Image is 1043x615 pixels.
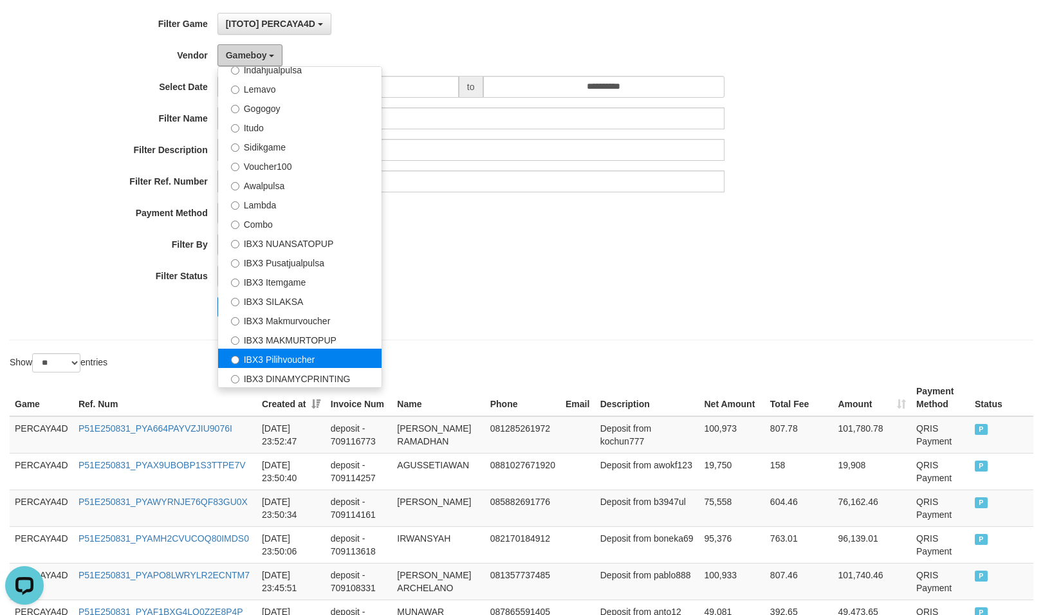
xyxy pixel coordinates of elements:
[975,424,988,435] span: PAID
[595,416,699,454] td: Deposit from kochun777
[765,416,833,454] td: 807.78
[231,317,239,326] input: IBX3 Makmurvoucher
[833,526,912,563] td: 96,139.01
[911,453,970,490] td: QRIS Payment
[392,416,485,454] td: [PERSON_NAME] RAMADHAN
[975,497,988,508] span: PAID
[32,353,80,372] select: Showentries
[218,291,382,310] label: IBX3 SILAKSA
[560,380,595,416] th: Email
[326,490,392,526] td: deposit - 709114161
[218,368,382,387] label: IBX3 DINAMYCPRINTING
[485,380,560,416] th: Phone
[699,563,764,600] td: 100,933
[833,490,912,526] td: 76,162.46
[257,453,326,490] td: [DATE] 23:50:40
[699,490,764,526] td: 75,558
[765,380,833,416] th: Total Fee
[10,526,73,563] td: PERCAYA4D
[218,175,382,194] label: Awalpulsa
[231,143,239,152] input: Sidikgame
[231,163,239,171] input: Voucher100
[326,416,392,454] td: deposit - 709116773
[218,252,382,271] label: IBX3 Pusatjualpulsa
[975,534,988,545] span: PAID
[326,526,392,563] td: deposit - 709113618
[231,86,239,94] input: Lemavo
[218,117,382,136] label: Itudo
[911,380,970,416] th: Payment Method
[78,460,246,470] a: P51E250831_PYAX9UBOBP1S3TTPE7V
[485,416,560,454] td: 081285261972
[257,380,326,416] th: Created at: activate to sort column ascending
[257,526,326,563] td: [DATE] 23:50:06
[226,50,267,60] span: Gameboy
[595,563,699,600] td: Deposit from pablo888
[10,490,73,526] td: PERCAYA4D
[10,453,73,490] td: PERCAYA4D
[970,380,1033,416] th: Status
[218,194,382,214] label: Lambda
[218,349,382,368] label: IBX3 Pilihvoucher
[833,453,912,490] td: 19,908
[218,98,382,117] label: Gogogoy
[392,526,485,563] td: IRWANSYAH
[10,353,107,372] label: Show entries
[485,453,560,490] td: 0881027671920
[392,453,485,490] td: AGUSSETIAWAN
[326,380,392,416] th: Invoice Num
[485,526,560,563] td: 082170184912
[911,563,970,600] td: QRIS Payment
[231,124,239,133] input: Itudo
[765,453,833,490] td: 158
[5,5,44,44] button: Open LiveChat chat widget
[218,214,382,233] label: Combo
[218,329,382,349] label: IBX3 MAKMURTOPUP
[257,416,326,454] td: [DATE] 23:52:47
[231,356,239,364] input: IBX3 Pilihvoucher
[231,336,239,345] input: IBX3 MAKMURTOPUP
[392,490,485,526] td: [PERSON_NAME]
[218,136,382,156] label: Sidikgame
[975,571,988,582] span: PAID
[765,526,833,563] td: 763.01
[217,13,331,35] button: [ITOTO] PERCAYA4D
[485,563,560,600] td: 081357737485
[231,375,239,383] input: IBX3 DINAMYCPRINTING
[595,490,699,526] td: Deposit from b3947ul
[78,570,250,580] a: P51E250831_PYAPO8LWRYLR2ECNTM7
[218,310,382,329] label: IBX3 Makmurvoucher
[595,453,699,490] td: Deposit from awokf123
[699,453,764,490] td: 19,750
[231,221,239,229] input: Combo
[231,240,239,248] input: IBX3 NUANSATOPUP
[226,19,315,29] span: [ITOTO] PERCAYA4D
[699,416,764,454] td: 100,973
[595,526,699,563] td: Deposit from boneka69
[595,380,699,416] th: Description
[326,563,392,600] td: deposit - 709108331
[218,156,382,175] label: Voucher100
[78,533,249,544] a: P51E250831_PYAMH2CVUCOQ80IMDS0
[765,563,833,600] td: 807.46
[485,490,560,526] td: 085882691776
[699,526,764,563] td: 95,376
[78,497,248,507] a: P51E250831_PYAWYRNJE76QF83GU0X
[392,380,485,416] th: Name
[911,416,970,454] td: QRIS Payment
[231,201,239,210] input: Lambda
[231,298,239,306] input: IBX3 SILAKSA
[911,490,970,526] td: QRIS Payment
[257,490,326,526] td: [DATE] 23:50:34
[833,380,912,416] th: Amount: activate to sort column ascending
[218,233,382,252] label: IBX3 NUANSATOPUP
[10,380,73,416] th: Game
[218,78,382,98] label: Lemavo
[975,461,988,472] span: PAID
[231,279,239,287] input: IBX3 Itemgame
[392,563,485,600] td: [PERSON_NAME] ARCHELANO
[911,526,970,563] td: QRIS Payment
[218,271,382,291] label: IBX3 Itemgame
[218,59,382,78] label: Indahjualpulsa
[231,259,239,268] input: IBX3 Pusatjualpulsa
